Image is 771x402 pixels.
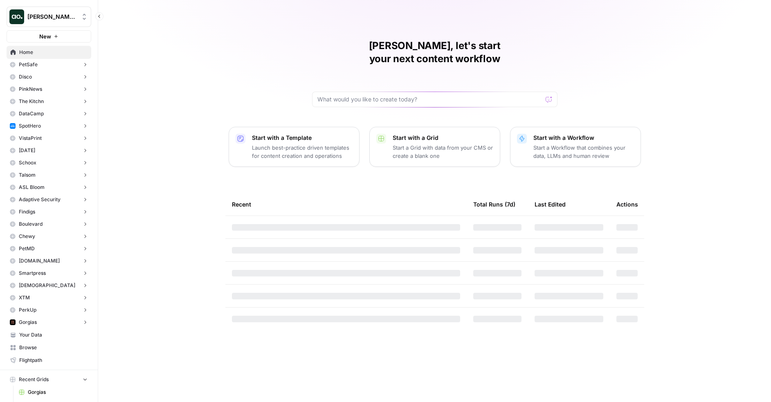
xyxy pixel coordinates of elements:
[19,357,88,364] span: Flightpath
[229,127,360,167] button: Start with a TemplateLaunch best-practice driven templates for content creation and operations
[19,376,49,383] span: Recent Grids
[312,39,557,65] h1: [PERSON_NAME], let's start your next content workflow
[19,61,38,68] span: PetSafe
[7,120,91,132] button: SpotHero
[7,354,91,367] a: Flightpath
[7,243,91,255] button: PetMD
[19,147,35,154] span: [DATE]
[19,85,42,93] span: PinkNews
[252,144,353,160] p: Launch best-practice driven templates for content creation and operations
[19,245,35,252] span: PetMD
[19,184,45,191] span: ASL Bloom
[7,95,91,108] button: The Kitchn
[510,127,641,167] button: Start with a WorkflowStart a Workflow that combines your data, LLMs and human review
[393,134,493,142] p: Start with a Grid
[616,193,638,216] div: Actions
[7,304,91,316] button: PerkUp
[19,233,35,240] span: Chewy
[28,389,88,396] span: Gorgias
[19,122,41,130] span: SpotHero
[19,135,42,142] span: VistaPrint
[7,108,91,120] button: DataCamp
[7,169,91,181] button: Talsom
[7,206,91,218] button: Findigs
[7,7,91,27] button: Workspace: Nick's Workspace
[19,269,46,277] span: Smartpress
[7,267,91,279] button: Smartpress
[232,193,460,216] div: Recent
[19,159,36,166] span: Schoox
[19,196,61,203] span: Adaptive Security
[19,344,88,351] span: Browse
[10,319,16,325] img: a3dpw43elaxzrvw23siemf1bj9ym
[7,230,91,243] button: Chewy
[9,9,24,24] img: Nick's Workspace Logo
[7,144,91,157] button: [DATE]
[7,83,91,95] button: PinkNews
[369,127,500,167] button: Start with a GridStart a Grid with data from your CMS or create a blank one
[7,71,91,83] button: Disco
[473,193,515,216] div: Total Runs (7d)
[19,208,35,216] span: Findigs
[317,95,542,103] input: What would you like to create today?
[7,373,91,386] button: Recent Grids
[19,171,36,179] span: Talsom
[27,13,77,21] span: [PERSON_NAME]'s Workspace
[15,386,91,399] a: Gorgias
[19,331,88,339] span: Your Data
[19,257,60,265] span: [DOMAIN_NAME]
[7,255,91,267] button: [DOMAIN_NAME]
[19,220,43,228] span: Boulevard
[533,134,634,142] p: Start with a Workflow
[535,193,566,216] div: Last Edited
[19,98,44,105] span: The Kitchn
[7,30,91,43] button: New
[7,46,91,59] a: Home
[7,132,91,144] button: VistaPrint
[7,181,91,193] button: ASL Bloom
[19,73,32,81] span: Disco
[7,279,91,292] button: [DEMOGRAPHIC_DATA]
[7,316,91,328] button: Gorgias
[10,123,16,129] img: u20wvflawzkod5jeh0x6rufk0gvl
[7,292,91,304] button: XTM
[19,110,44,117] span: DataCamp
[7,328,91,341] a: Your Data
[19,49,88,56] span: Home
[252,134,353,142] p: Start with a Template
[7,341,91,354] a: Browse
[19,282,75,289] span: [DEMOGRAPHIC_DATA]
[7,193,91,206] button: Adaptive Security
[7,218,91,230] button: Boulevard
[7,58,91,71] button: PetSafe
[39,32,51,40] span: New
[533,144,634,160] p: Start a Workflow that combines your data, LLMs and human review
[7,157,91,169] button: Schoox
[19,306,36,314] span: PerkUp
[393,144,493,160] p: Start a Grid with data from your CMS or create a blank one
[19,319,37,326] span: Gorgias
[19,294,30,301] span: XTM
